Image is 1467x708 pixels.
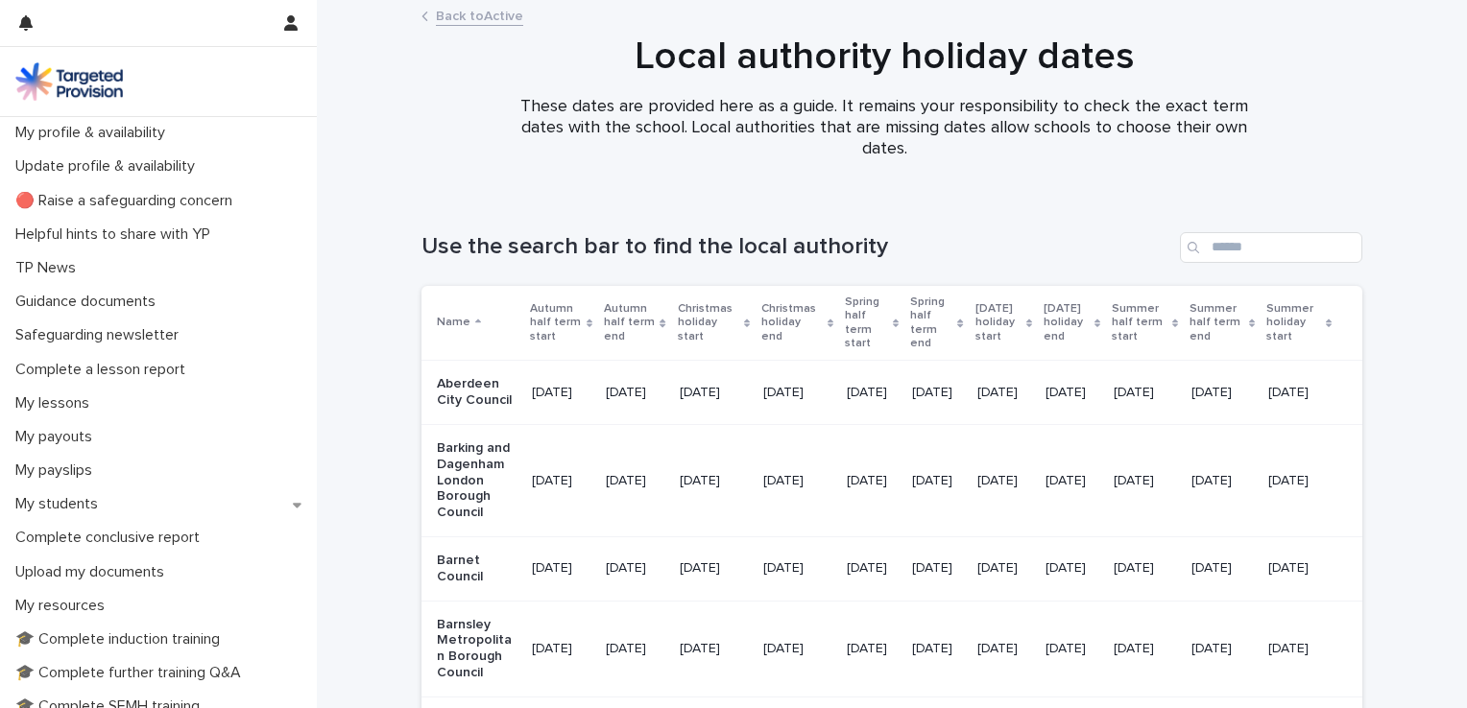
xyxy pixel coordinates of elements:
p: Barnet Council [437,553,517,585]
p: My resources [8,597,120,615]
p: Upload my documents [8,563,180,581]
p: [DATE] [1191,473,1253,489]
p: Summer half term start [1112,298,1167,347]
p: 🎓 Complete induction training [8,630,235,649]
p: Autumn half term end [604,298,655,347]
p: [DATE] [532,560,590,577]
p: [DATE] [1114,641,1176,657]
p: [DATE] [763,560,831,577]
p: [DATE] [680,641,749,657]
p: TP News [8,259,91,277]
p: Update profile & availability [8,157,210,176]
p: [DATE] [1114,473,1176,489]
p: My profile & availability [8,124,180,142]
p: [DATE] [1046,641,1098,657]
p: [DATE] [977,641,1030,657]
p: 🎓 Complete further training Q&A [8,664,256,682]
p: Name [437,312,470,333]
p: [DATE] [847,641,897,657]
p: [DATE] [912,641,961,657]
p: Spring half term end [910,292,952,355]
p: Spring half term start [845,292,888,355]
h1: Use the search bar to find the local authority [421,233,1172,261]
p: [DATE] [1046,473,1098,489]
p: [DATE] [1268,560,1332,577]
p: Christmas holiday start [678,298,739,347]
p: Autumn half term start [530,298,582,347]
p: Summer holiday start [1266,298,1321,347]
p: [DATE] [912,385,961,401]
p: [DATE] [1268,385,1332,401]
p: [DATE] [912,560,961,577]
p: [DATE] [680,385,749,401]
p: [DATE] [1191,385,1253,401]
p: [DATE] [1046,560,1098,577]
a: Back toActive [436,4,523,26]
tr: Aberdeen City Council[DATE][DATE][DATE][DATE][DATE][DATE][DATE][DATE][DATE][DATE][DATE] [421,361,1362,425]
tr: Barking and Dagenham London Borough Council[DATE][DATE][DATE][DATE][DATE][DATE][DATE][DATE][DATE]... [421,424,1362,536]
p: [DATE] [1191,641,1253,657]
p: My students [8,495,113,513]
p: Complete conclusive report [8,529,215,547]
p: Barnsley Metropolitan Borough Council [437,617,517,681]
p: [DATE] [532,385,590,401]
p: Summer half term end [1190,298,1244,347]
p: [DATE] [680,473,749,489]
p: [DATE] [532,641,590,657]
p: [DATE] [1046,385,1098,401]
p: [DATE] [1268,473,1332,489]
p: [DATE] [847,385,897,401]
p: Guidance documents [8,293,171,311]
p: [DATE] [606,641,663,657]
p: [DATE] [847,560,897,577]
p: Barking and Dagenham London Borough Council [437,440,517,521]
p: Helpful hints to share with YP [8,225,226,244]
p: [DATE] [1114,385,1176,401]
p: These dates are provided here as a guide. It remains your responsibility to check the exact term ... [500,97,1268,159]
p: [DATE] [912,473,961,489]
p: [DATE] holiday end [1044,298,1090,347]
p: [DATE] [977,560,1030,577]
p: Aberdeen City Council [437,376,517,409]
p: [DATE] [606,560,663,577]
p: [DATE] [680,560,749,577]
tr: Barnsley Metropolitan Borough Council[DATE][DATE][DATE][DATE][DATE][DATE][DATE][DATE][DATE][DATE]... [421,601,1362,696]
p: Complete a lesson report [8,361,201,379]
p: [DATE] [977,385,1030,401]
p: [DATE] holiday start [975,298,1022,347]
p: [DATE] [763,473,831,489]
p: [DATE] [977,473,1030,489]
p: My lessons [8,394,105,413]
p: [DATE] [606,385,663,401]
p: [DATE] [532,473,590,489]
p: My payouts [8,428,108,446]
p: [DATE] [763,641,831,657]
p: [DATE] [606,473,663,489]
p: [DATE] [763,385,831,401]
p: [DATE] [1114,560,1176,577]
p: [DATE] [1268,641,1332,657]
tr: Barnet Council[DATE][DATE][DATE][DATE][DATE][DATE][DATE][DATE][DATE][DATE][DATE] [421,536,1362,601]
p: 🔴 Raise a safeguarding concern [8,192,248,210]
img: M5nRWzHhSzIhMunXDL62 [15,62,123,101]
p: Safeguarding newsletter [8,326,194,344]
p: My payslips [8,461,108,480]
p: [DATE] [1191,560,1253,577]
p: Christmas holiday end [761,298,823,347]
h1: Local authority holiday dates [414,34,1355,80]
p: [DATE] [847,473,897,489]
input: Search [1180,232,1362,263]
